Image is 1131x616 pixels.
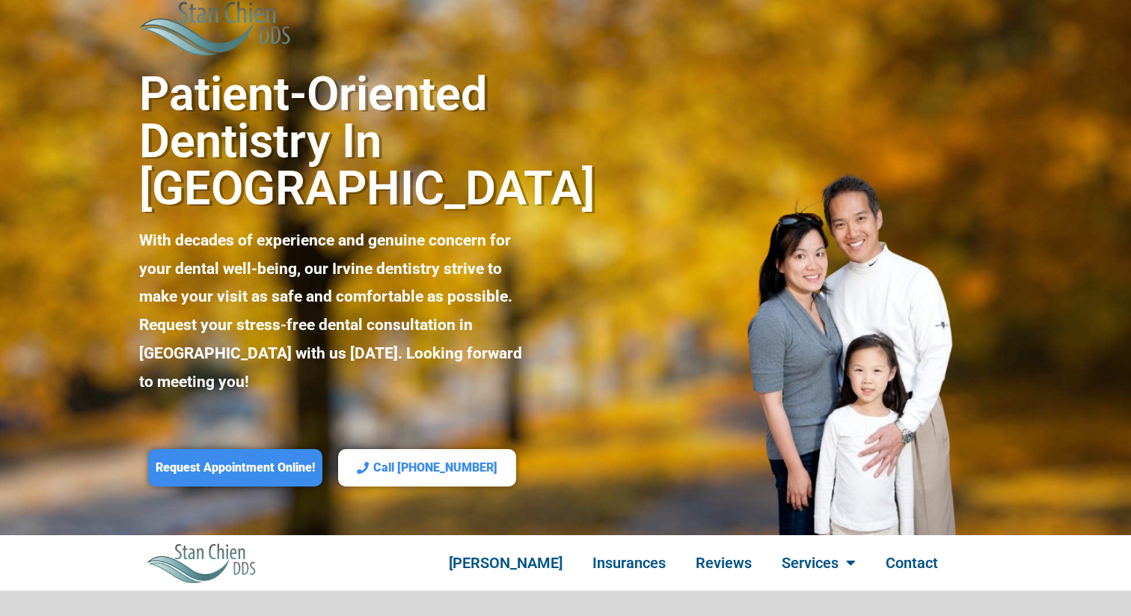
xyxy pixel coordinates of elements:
[373,460,497,476] span: Call [PHONE_NUMBER]
[139,70,523,212] h2: Patient-Oriented Dentistry in [GEOGRAPHIC_DATA]
[148,449,322,487] a: Request Appointment Online!
[577,546,681,580] a: Insurances
[767,546,871,580] a: Services
[402,546,984,580] nav: Menu
[156,460,315,476] span: Request Appointment Online!
[871,546,953,580] a: Contact
[434,546,577,580] a: [PERSON_NAME]
[338,449,516,487] a: Call [PHONE_NUMBER]
[681,546,767,580] a: Reviews
[147,543,257,582] img: Stan Chien DDS Best Irvine Dentist Logo
[139,227,523,397] p: With decades of experience and genuine concern for your dental well-being, our Irvine dentistry s...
